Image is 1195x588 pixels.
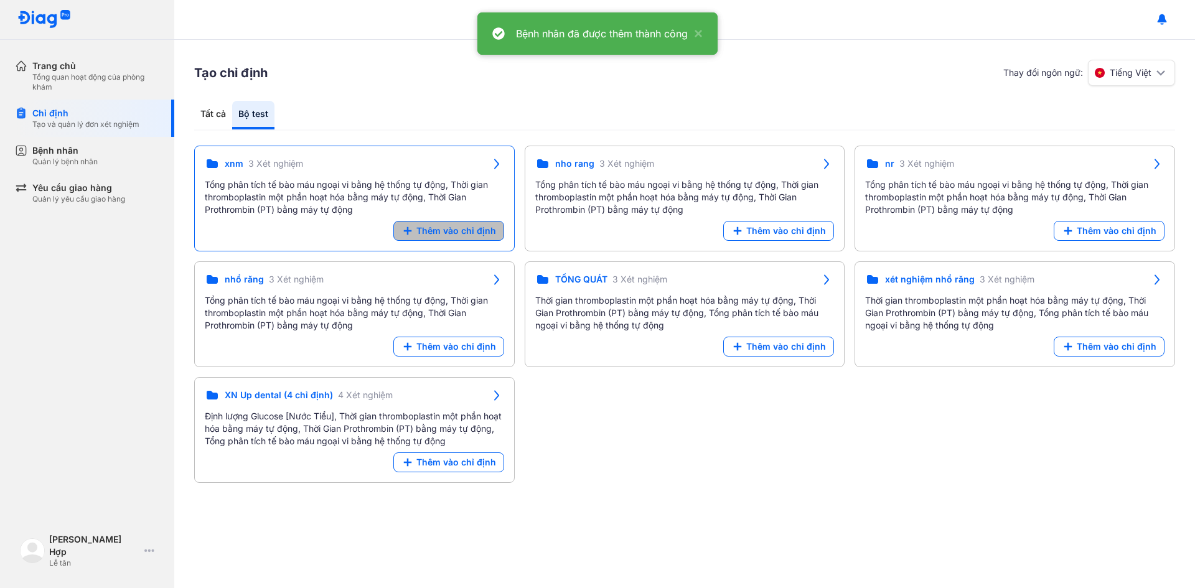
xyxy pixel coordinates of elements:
[885,273,975,286] span: xét nghiệm nhổ răng
[612,273,667,286] span: 3 Xét nghiệm
[32,119,139,129] div: Tạo và quản lý đơn xét nghiệm
[746,225,826,237] span: Thêm vào chỉ định
[1003,60,1175,86] div: Thay đổi ngôn ngữ:
[865,294,1165,332] div: Thời gian thromboplastin một phần hoạt hóa bằng máy tự động, Thời Gian Prothrombin (PT) bằng máy ...
[980,273,1034,286] span: 3 Xét nghiệm
[393,337,504,357] button: Thêm vào chỉ định
[688,26,703,41] button: close
[599,157,654,170] span: 3 Xét nghiệm
[338,389,393,401] span: 4 Xét nghiệm
[899,157,954,170] span: 3 Xét nghiệm
[32,107,139,119] div: Chỉ định
[49,558,139,568] div: Lễ tân
[1077,340,1156,353] span: Thêm vào chỉ định
[32,157,98,167] div: Quản lý bệnh nhân
[555,273,607,286] span: TỔNG QUÁT
[416,340,496,353] span: Thêm vào chỉ định
[32,72,159,92] div: Tổng quan hoạt động của phòng khám
[194,64,268,82] h3: Tạo chỉ định
[32,182,125,194] div: Yêu cầu giao hàng
[1054,337,1165,357] button: Thêm vào chỉ định
[225,273,264,286] span: nhổ răng
[20,538,45,563] img: logo
[416,225,496,237] span: Thêm vào chỉ định
[865,179,1165,216] div: Tổng phân tích tế bào máu ngoại vi bằng hệ thống tự động, Thời gian thromboplastin một phần hoạt ...
[1054,221,1165,241] button: Thêm vào chỉ định
[205,179,504,216] div: Tổng phân tích tế bào máu ngoại vi bằng hệ thống tự động, Thời gian thromboplastin một phần hoạt ...
[225,389,333,401] span: XN Up dental (4 chỉ định)
[516,26,688,41] div: Bệnh nhân đã được thêm thành công
[269,273,324,286] span: 3 Xét nghiệm
[393,221,504,241] button: Thêm vào chỉ định
[535,179,835,216] div: Tổng phân tích tế bào máu ngoại vi bằng hệ thống tự động, Thời gian thromboplastin một phần hoạt ...
[232,101,274,129] div: Bộ test
[49,533,139,558] div: [PERSON_NAME] Hợp
[1077,225,1156,237] span: Thêm vào chỉ định
[194,101,232,129] div: Tất cả
[32,144,98,157] div: Bệnh nhân
[225,157,243,170] span: xnm
[32,194,125,204] div: Quản lý yêu cầu giao hàng
[205,294,504,332] div: Tổng phân tích tế bào máu ngoại vi bằng hệ thống tự động, Thời gian thromboplastin một phần hoạt ...
[205,410,504,447] div: Định lượng Glucose [Nước Tiểu], Thời gian thromboplastin một phần hoạt hóa bằng máy tự động, Thời...
[746,340,826,353] span: Thêm vào chỉ định
[555,157,594,170] span: nho rang
[393,452,504,472] button: Thêm vào chỉ định
[535,294,835,332] div: Thời gian thromboplastin một phần hoạt hóa bằng máy tự động, Thời Gian Prothrombin (PT) bằng máy ...
[723,221,834,241] button: Thêm vào chỉ định
[885,157,894,170] span: nr
[416,456,496,469] span: Thêm vào chỉ định
[17,10,71,29] img: logo
[248,157,303,170] span: 3 Xét nghiệm
[723,337,834,357] button: Thêm vào chỉ định
[32,60,159,72] div: Trang chủ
